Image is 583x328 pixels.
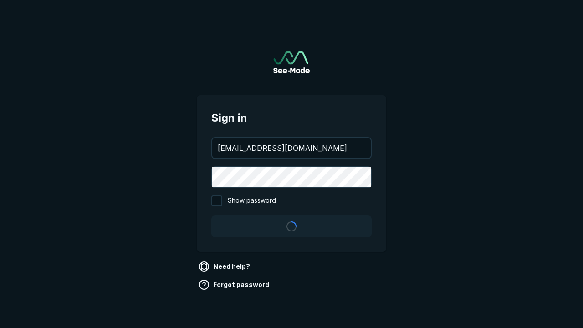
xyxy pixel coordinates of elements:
span: Sign in [211,110,372,126]
span: Show password [228,195,276,206]
a: Forgot password [197,277,273,292]
input: your@email.com [212,138,371,158]
a: Go to sign in [273,51,310,73]
a: Need help? [197,259,254,274]
img: See-Mode Logo [273,51,310,73]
